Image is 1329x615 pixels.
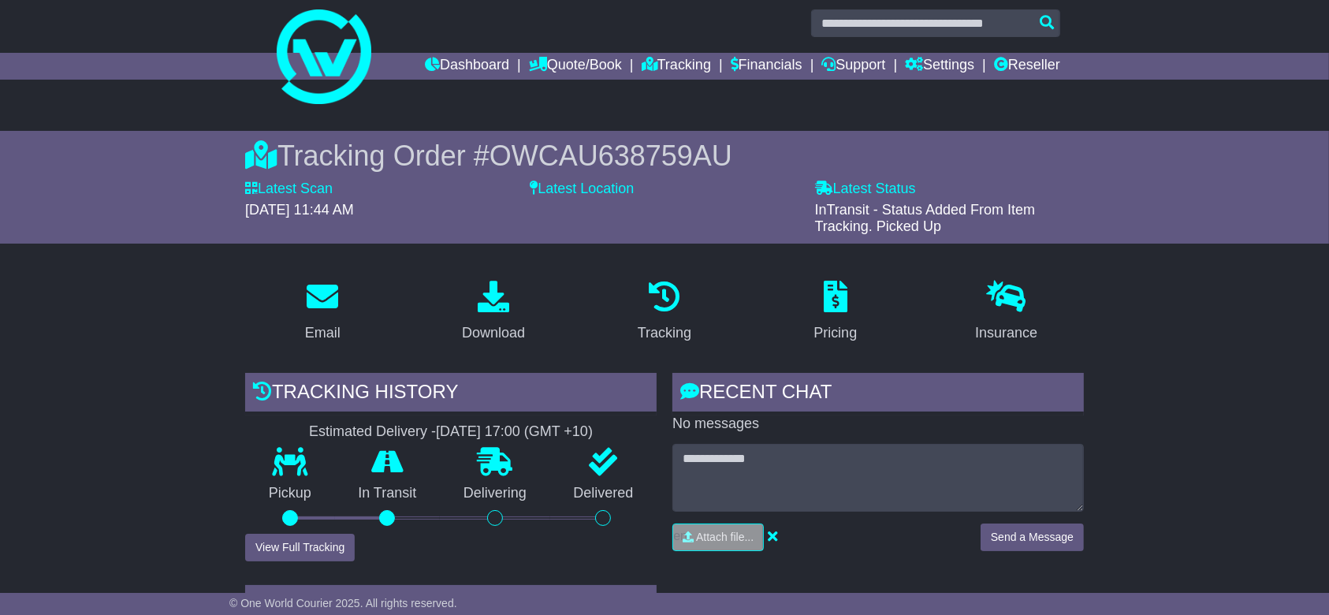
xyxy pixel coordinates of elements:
label: Latest Location [530,181,634,198]
label: Latest Scan [245,181,333,198]
button: Send a Message [981,524,1084,551]
div: Estimated Delivery - [245,423,657,441]
a: Financials [731,53,802,80]
a: Support [821,53,885,80]
a: Tracking [627,275,702,349]
div: Tracking [638,322,691,344]
div: Tracking Order # [245,139,1084,173]
a: Settings [905,53,974,80]
a: Download [452,275,535,349]
p: In Transit [335,485,441,502]
div: Insurance [975,322,1037,344]
div: [DATE] 17:00 (GMT +10) [436,423,593,441]
button: View Full Tracking [245,534,355,561]
div: Download [462,322,525,344]
div: Tracking history [245,373,657,416]
p: Delivering [440,485,550,502]
a: Email [295,275,351,349]
a: Dashboard [425,53,509,80]
label: Latest Status [815,181,916,198]
p: Pickup [245,485,335,502]
a: Tracking [642,53,711,80]
span: OWCAU638759AU [490,140,732,172]
p: No messages [672,416,1084,433]
a: Insurance [965,275,1048,349]
a: Pricing [803,275,867,349]
a: Reseller [994,53,1060,80]
span: InTransit - Status Added From Item Tracking. Picked Up [815,202,1035,235]
div: RECENT CHAT [672,373,1084,416]
span: [DATE] 11:44 AM [245,202,354,218]
div: Email [305,322,341,344]
div: Pricing [813,322,857,344]
p: Delivered [550,485,657,502]
span: © One World Courier 2025. All rights reserved. [229,597,457,609]
a: Quote/Book [529,53,622,80]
